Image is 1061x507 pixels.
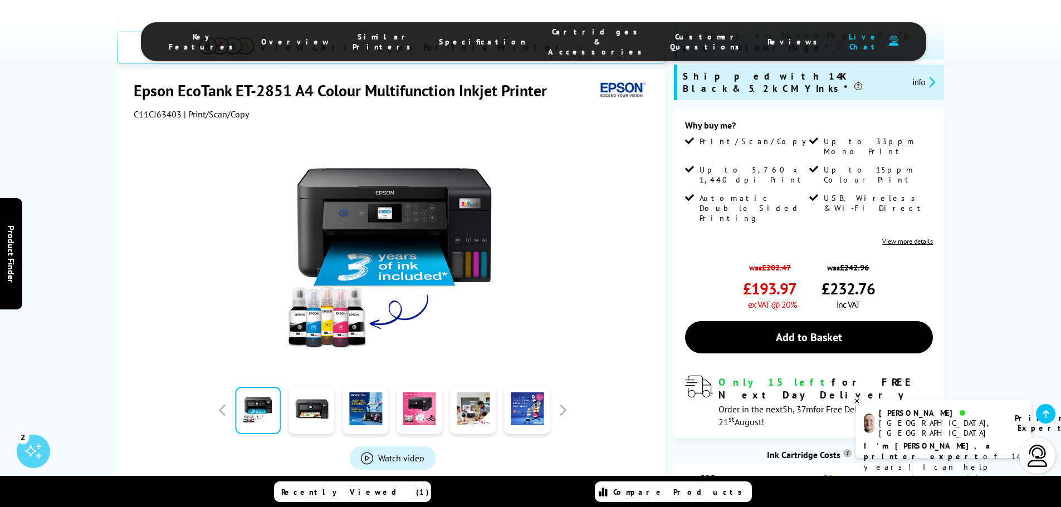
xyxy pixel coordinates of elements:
[17,431,29,443] div: 2
[700,193,806,223] span: Automatic Double Sided Printing
[596,80,647,101] img: Epson
[184,109,249,120] span: | Print/Scan/Copy
[353,32,417,52] span: Similar Printers
[350,446,436,470] a: Product_All_Videos
[879,408,1001,418] div: [PERSON_NAME]
[910,76,939,88] button: promo-description
[824,193,931,213] span: USB, Wireless & Wi-Fi Direct
[718,376,933,401] div: for FREE Next Day Delivery
[283,142,502,360] img: Epson EcoTank ET-2851
[845,32,883,52] span: Live Chat
[670,32,745,52] span: Customer Questions
[728,414,735,424] sup: st
[840,262,869,273] strike: £242.96
[837,299,860,310] span: inc VAT
[595,481,752,502] a: Compare Products
[700,165,806,185] span: Up to 5,760 x 1,440 dpi Print
[767,37,823,47] span: Reviews
[378,452,424,464] span: Watch video
[822,257,875,273] span: was
[134,80,558,101] h1: Epson EcoTank ET-2851 A4 Colour Multifunction Inkjet Printer
[685,120,933,136] div: Why buy me?
[683,70,904,95] span: Shipped with 14K Black & 5.2k CMY Inks*
[721,474,798,488] span: 0.3p per mono page
[748,299,796,310] span: ex VAT @ 20%
[718,403,902,427] span: Order in the next for Free Delivery [DATE] 21 August!
[439,37,526,47] span: Specification
[674,449,944,460] div: Ink Cartridge Costs
[882,237,933,245] a: View more details
[700,136,814,146] span: Print/Scan/Copy
[762,262,791,273] strike: £202.47
[824,136,931,156] span: Up to 33ppm Mono Print
[864,441,994,461] b: I'm [PERSON_NAME], a printer expert
[281,487,429,497] span: Recently Viewed (1)
[824,165,931,185] span: Up to 15ppm Colour Print
[844,474,922,488] span: 0.7p per colour page
[783,403,813,415] span: 5h, 37m
[879,418,1001,438] div: [GEOGRAPHIC_DATA], [GEOGRAPHIC_DATA]
[685,321,933,353] a: Add to Basket
[261,37,330,47] span: Overview
[889,36,898,46] img: user-headset-duotone.svg
[685,376,933,427] div: modal_delivery
[6,225,17,282] span: Product Finder
[864,441,1023,494] p: of 14 years! I can help you choose the right product
[822,278,875,299] span: £232.76
[864,414,874,433] img: ashley-livechat.png
[548,27,648,57] span: Cartridges & Accessories
[274,481,431,502] a: Recently Viewed (1)
[134,109,182,120] span: C11CJ63403
[169,32,239,52] span: Key Features
[718,376,832,388] span: Only 15 left
[743,278,796,299] span: £193.97
[843,449,852,457] sup: Cost per page
[1026,445,1049,467] img: user-headset-light.svg
[613,487,748,497] span: Compare Products
[743,257,796,273] span: was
